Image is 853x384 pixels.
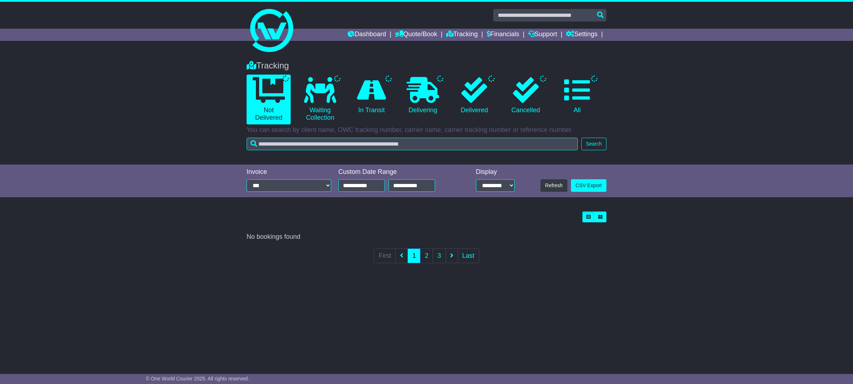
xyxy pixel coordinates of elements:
a: Last [458,248,479,263]
a: Support [528,29,557,41]
a: Cancelled [504,75,548,117]
div: No bookings found [247,233,606,241]
a: All [555,75,599,117]
button: Search [581,138,606,150]
a: Tracking [446,29,478,41]
div: Display [476,168,515,176]
a: Delivering [401,75,445,117]
a: 2 [420,248,433,263]
a: Not Delivered [247,75,291,124]
a: 1 [408,248,420,263]
span: © One World Courier 2025. All rights reserved. [146,376,249,381]
a: Quote/Book [395,29,437,41]
button: Refresh [540,179,567,192]
a: Delivered [452,75,496,117]
a: Financials [487,29,519,41]
a: CSV Export [571,179,606,192]
a: Waiting Collection [298,75,342,124]
p: You can search by client name, OWC tracking number, carrier name, carrier tracking number or refe... [247,126,606,134]
a: Dashboard [348,29,386,41]
div: Custom Date Range [338,168,453,176]
div: Invoice [247,168,331,176]
a: Settings [566,29,597,41]
a: In Transit [349,75,394,117]
div: Tracking [243,61,610,71]
a: 3 [433,248,445,263]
